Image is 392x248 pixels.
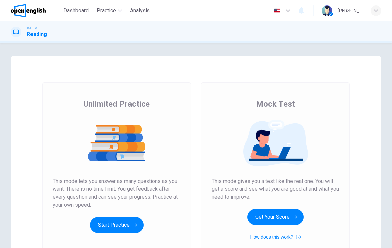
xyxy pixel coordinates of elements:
[250,233,300,241] button: How does this work?
[94,5,125,17] button: Practice
[247,209,304,225] button: Get Your Score
[61,5,91,17] button: Dashboard
[83,99,150,109] span: Unlimited Practice
[90,217,144,233] button: Start Practice
[273,8,281,13] img: en
[97,7,116,15] span: Practice
[212,177,339,201] span: This mode gives you a test like the real one. You will get a score and see what you are good at a...
[338,7,363,15] div: [PERSON_NAME]
[11,4,61,17] a: OpenEnglish logo
[53,177,180,209] span: This mode lets you answer as many questions as you want. There is no time limit. You get feedback...
[256,99,295,109] span: Mock Test
[27,30,47,38] h1: Reading
[127,5,152,17] button: Analysis
[11,4,46,17] img: OpenEnglish logo
[27,26,37,30] span: TOEFL®
[322,5,332,16] img: Profile picture
[130,7,150,15] span: Analysis
[63,7,89,15] span: Dashboard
